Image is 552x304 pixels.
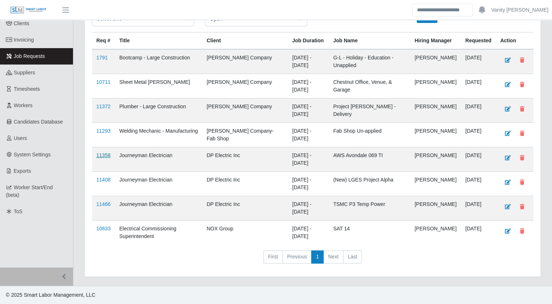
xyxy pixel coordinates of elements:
[288,98,329,123] td: [DATE] - [DATE]
[14,152,51,157] span: System Settings
[6,184,53,198] span: Worker Start/End (beta)
[461,98,496,123] td: [DATE]
[96,55,108,61] a: 1791
[496,32,533,50] th: Action
[14,86,40,92] span: Timesheets
[410,147,461,172] td: [PERSON_NAME]
[461,49,496,74] td: [DATE]
[14,53,45,59] span: Job Requests
[96,128,111,134] a: 11293
[410,32,461,50] th: Hiring Manager
[329,49,410,74] td: G-L - Holiday - Education - Unapplied
[96,79,111,85] a: 10711
[288,172,329,196] td: [DATE] - [DATE]
[288,49,329,74] td: [DATE] - [DATE]
[202,147,287,172] td: DP Electric Inc
[202,221,287,245] td: NOX Group
[115,147,202,172] td: Journeyman Electrician
[96,201,111,207] a: 11466
[14,37,34,43] span: Invoicing
[14,168,31,174] span: Exports
[288,32,329,50] th: Job Duration
[115,49,202,74] td: Bootcamp - Large Construction
[288,221,329,245] td: [DATE] - [DATE]
[115,32,202,50] th: Title
[461,32,496,50] th: Requested
[96,177,111,183] a: 11408
[14,102,33,108] span: Workers
[329,147,410,172] td: AWS Avondale 069 TI
[14,135,27,141] span: Users
[14,20,30,26] span: Clients
[410,123,461,147] td: [PERSON_NAME]
[461,123,496,147] td: [DATE]
[329,196,410,221] td: TSMC P3 Temp Power
[202,172,287,196] td: DP Electric Inc
[96,104,111,109] a: 11372
[491,6,548,14] a: Vanity [PERSON_NAME]
[202,98,287,123] td: [PERSON_NAME] Company
[202,123,287,147] td: [PERSON_NAME] Company- Fab Shop
[329,123,410,147] td: Fab Shop Un-applied
[202,74,287,98] td: [PERSON_NAME] Company
[115,196,202,221] td: Journeyman Electrician
[202,32,287,50] th: Client
[461,147,496,172] td: [DATE]
[115,74,202,98] td: Sheet Metal [PERSON_NAME]
[461,196,496,221] td: [DATE]
[461,172,496,196] td: [DATE]
[6,292,95,298] span: © 2025 Smart Labor Management, LLC
[115,98,202,123] td: Plumber - Large Construction
[14,70,35,75] span: Suppliers
[329,172,410,196] td: (New) LGES Project Alpha
[92,250,533,269] nav: pagination
[288,147,329,172] td: [DATE] - [DATE]
[202,49,287,74] td: [PERSON_NAME] Company
[288,74,329,98] td: [DATE] - [DATE]
[96,152,111,158] a: 11358
[202,196,287,221] td: DP Electric Inc
[412,4,473,16] input: Search
[410,74,461,98] td: [PERSON_NAME]
[329,32,410,50] th: Job Name
[329,221,410,245] td: SAT 14
[96,226,111,231] a: 10833
[410,98,461,123] td: [PERSON_NAME]
[115,172,202,196] td: Journeyman Electrician
[311,250,324,264] a: 1
[10,6,47,14] img: SLM Logo
[329,98,410,123] td: Project [PERSON_NAME] - Delivery
[288,123,329,147] td: [DATE] - [DATE]
[14,208,23,214] span: ToS
[329,74,410,98] td: Chestnut Office, Venue, & Garage
[14,119,63,125] span: Candidates Database
[288,196,329,221] td: [DATE] - [DATE]
[92,32,115,50] th: Req #
[115,221,202,245] td: Electrical Commissioning Superintendent
[410,196,461,221] td: [PERSON_NAME]
[115,123,202,147] td: Welding Mechanic - Manufacturing
[461,74,496,98] td: [DATE]
[410,172,461,196] td: [PERSON_NAME]
[461,221,496,245] td: [DATE]
[410,49,461,74] td: [PERSON_NAME]
[410,221,461,245] td: [PERSON_NAME]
